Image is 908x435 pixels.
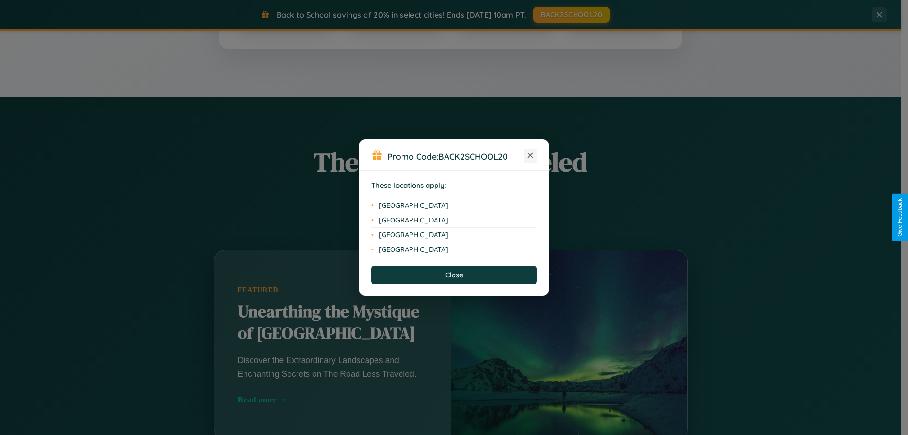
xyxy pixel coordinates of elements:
strong: These locations apply: [371,181,446,190]
li: [GEOGRAPHIC_DATA] [371,228,537,242]
li: [GEOGRAPHIC_DATA] [371,198,537,213]
div: Give Feedback [897,198,903,237]
b: BACK2SCHOOL20 [438,151,508,161]
li: [GEOGRAPHIC_DATA] [371,242,537,257]
li: [GEOGRAPHIC_DATA] [371,213,537,228]
button: Close [371,266,537,284]
h3: Promo Code: [387,151,524,161]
